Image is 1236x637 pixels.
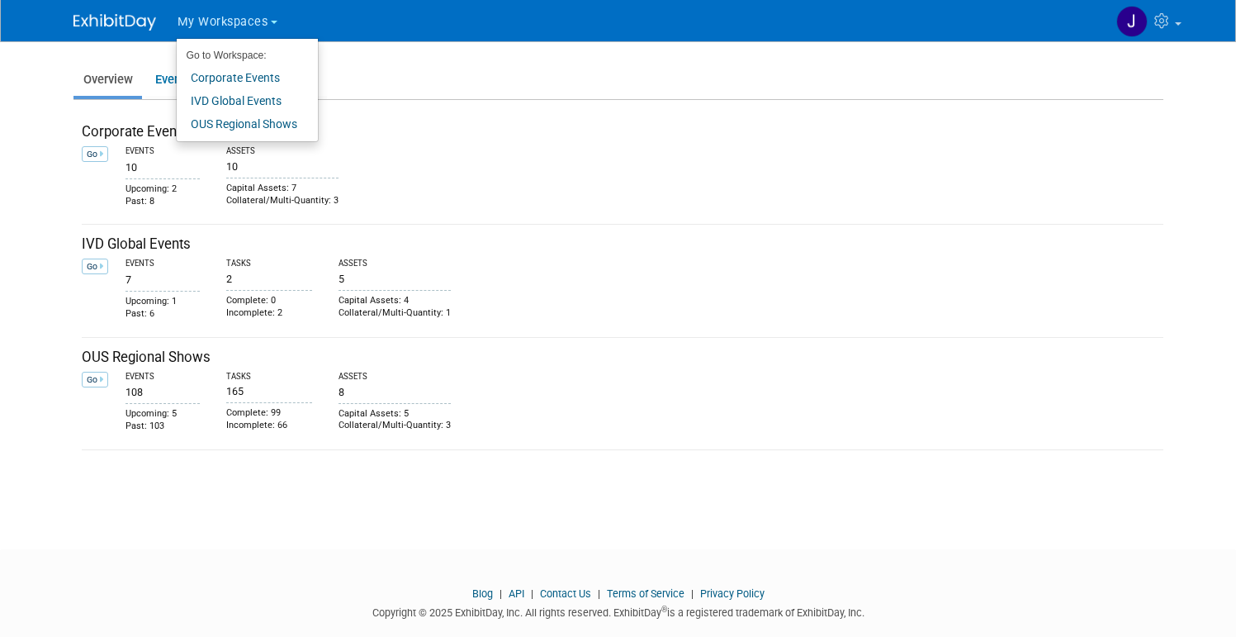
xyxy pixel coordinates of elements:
div: 5 [339,269,451,286]
a: IVD Global Events [177,89,305,112]
div: Capital Assets: 7 [226,183,339,195]
div: Events [125,259,200,269]
a: Blog [472,587,493,600]
div: 10 [226,157,339,174]
div: Tasks [226,259,312,269]
img: John Dauselt [1116,6,1148,37]
li: Go to Workspace: [177,45,305,66]
div: Capital Assets: 5 [339,408,451,421]
div: 10 [125,157,200,174]
a: Go [82,259,108,274]
div: Events [125,372,200,383]
div: Tasks [226,372,312,383]
a: Terms of Service [607,587,684,600]
a: API [509,587,524,600]
div: Corporate Events [82,122,1163,142]
img: ExhibitDay [73,14,156,31]
div: Upcoming: 2 [125,183,200,196]
div: Upcoming: 1 [125,296,200,308]
div: 108 [125,382,200,399]
div: Past: 103 [125,421,200,433]
div: OUS Regional Shows [82,348,1163,368]
div: Past: 8 [125,196,200,208]
div: Incomplete: 2 [226,307,312,320]
div: Incomplete: 66 [226,420,312,432]
a: Privacy Policy [700,587,765,600]
div: Complete: 99 [226,407,312,420]
div: 7 [125,269,200,287]
span: | [594,587,604,600]
div: Assets [226,146,339,157]
span: | [495,587,506,600]
div: Collateral/Multi-Quantity: 1 [339,307,451,320]
sup: ® [661,605,667,614]
div: Complete: 0 [226,295,312,307]
span: | [687,587,698,600]
span: My Workspaces [178,15,268,29]
div: IVD Global Events [82,235,1163,254]
a: Go [82,146,108,162]
div: Events [125,146,200,157]
div: 165 [226,382,312,398]
div: 2 [226,269,312,286]
a: OUS Regional Shows [177,112,305,135]
div: Capital Assets: 4 [339,295,451,307]
a: Corporate Events [177,66,305,89]
span: | [527,587,537,600]
a: Contact Us [540,587,591,600]
div: Upcoming: 5 [125,408,200,421]
div: Assets [339,372,451,383]
a: Events [145,64,201,96]
a: Go [82,372,108,387]
div: 8 [339,383,451,399]
div: Assets [339,259,451,269]
div: Past: 6 [125,308,200,321]
div: Collateral/Multi-Quantity: 3 [339,420,451,432]
a: Overview [73,64,142,96]
div: Collateral/Multi-Quantity: 3 [226,195,339,207]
